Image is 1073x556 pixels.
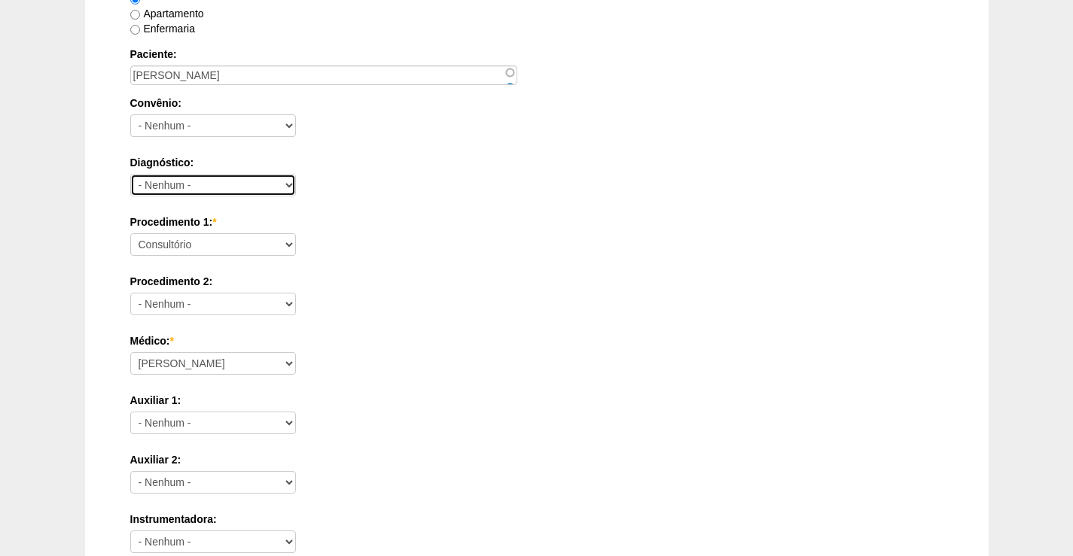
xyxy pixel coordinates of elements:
[130,274,943,289] label: Procedimento 2:
[130,214,943,229] label: Procedimento 1:
[130,393,943,408] label: Auxiliar 1:
[169,335,173,347] span: Este campo é obrigatório.
[130,155,943,170] label: Diagnóstico:
[130,333,943,348] label: Médico:
[130,10,140,20] input: Apartamento
[130,512,943,527] label: Instrumentadora:
[130,452,943,467] label: Auxiliar 2:
[130,25,140,35] input: Enfermaria
[130,23,195,35] label: Enfermaria
[130,8,204,20] label: Apartamento
[130,96,943,111] label: Convênio:
[212,216,216,228] span: Este campo é obrigatório.
[130,47,943,62] label: Paciente:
